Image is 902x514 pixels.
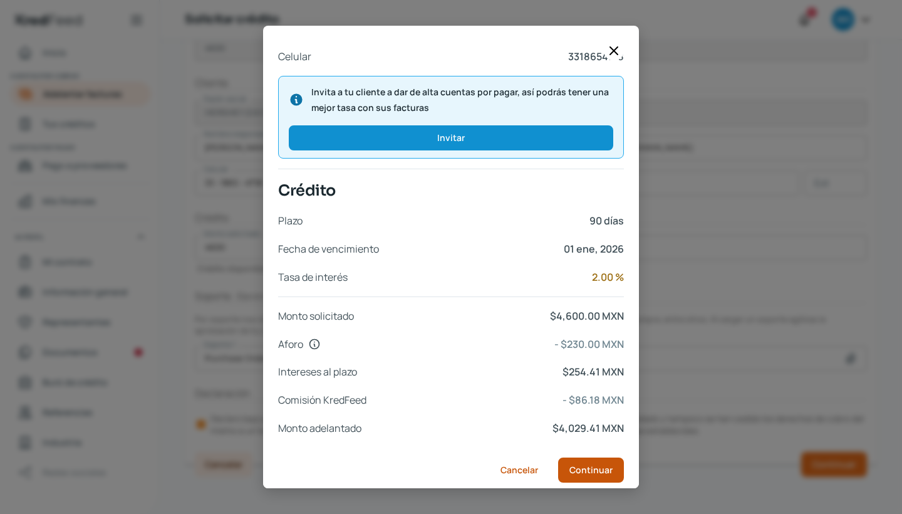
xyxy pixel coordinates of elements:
[353,268,624,286] span: 2.00 %
[278,240,379,258] span: Fecha de vencimiento
[569,466,613,475] span: Continuar
[558,458,624,483] button: Continuar
[289,125,613,150] button: Invitar
[278,419,361,438] span: Monto adelantado
[362,363,624,381] span: $254.41 MXN
[316,48,624,66] span: 3318654718
[371,391,624,409] span: - $86.18 MXN
[437,134,465,142] span: Invitar
[326,335,624,354] span: - $230.00 MXN
[278,391,366,409] span: Comisión KredFeed
[366,419,624,438] span: $4,029.41 MXN
[490,458,548,483] button: Cancelar
[278,335,303,354] span: Aforo
[278,268,348,286] span: Tasa de interés
[359,307,624,325] span: $4,600.00 MXN
[278,307,354,325] span: Monto solicitado
[278,212,303,230] span: Plazo
[278,48,311,66] span: Celular
[311,84,613,115] span: Invita a tu cliente a dar de alta cuentas por pagar, así podrás tener una mejor tasa con sus fact...
[278,179,624,202] span: Crédito
[384,240,624,258] span: 01 ene, 2026
[500,466,538,475] span: Cancelar
[278,363,357,381] span: Intereses al plazo
[308,212,624,230] span: 90 días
